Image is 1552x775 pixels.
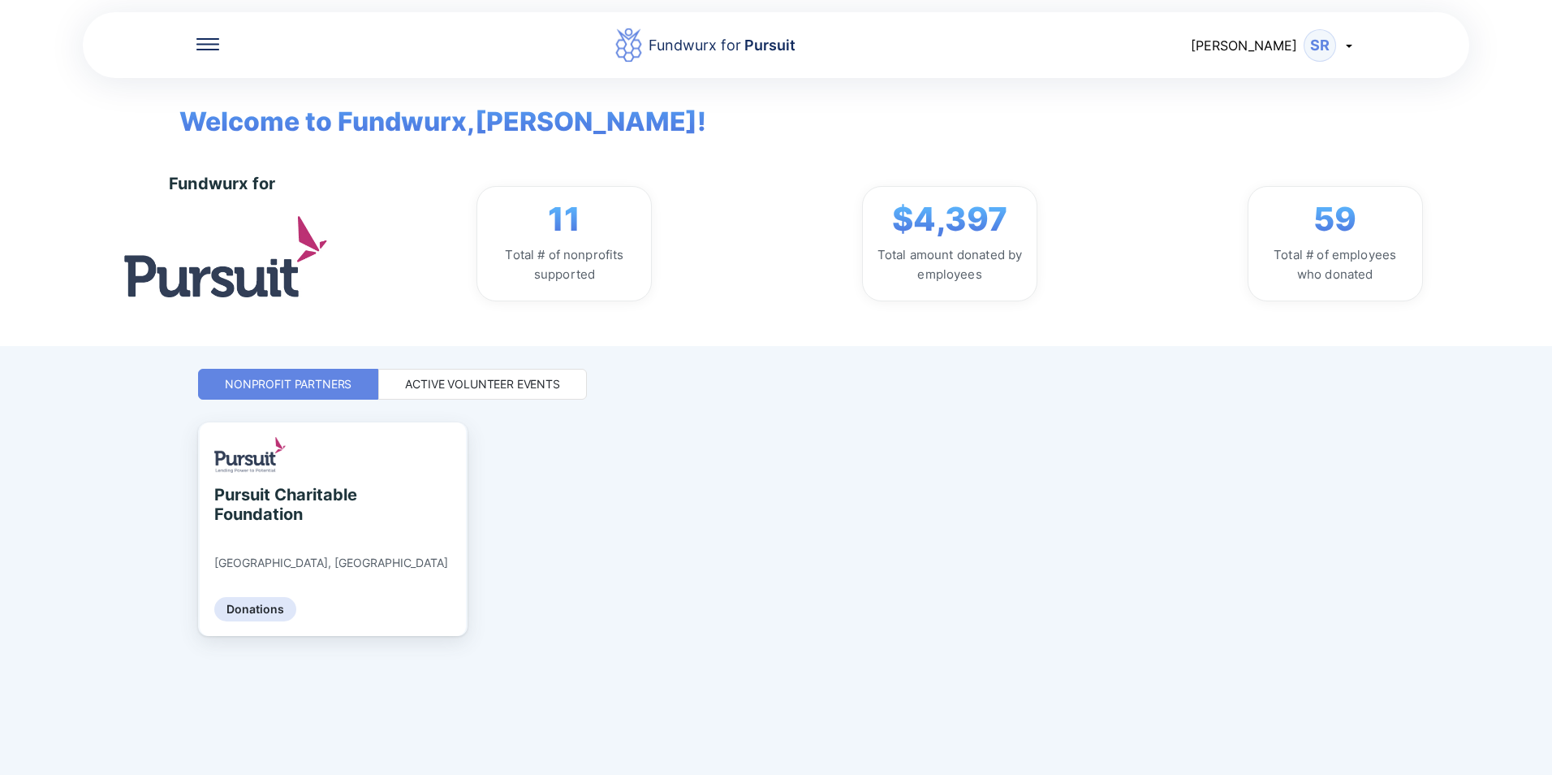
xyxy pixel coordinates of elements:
[155,78,706,141] span: Welcome to Fundwurx, [PERSON_NAME] !
[214,597,296,621] div: Donations
[225,376,351,392] div: Nonprofit Partners
[169,174,275,193] div: Fundwurx for
[490,245,638,284] div: Total # of nonprofits supported
[214,556,448,570] div: [GEOGRAPHIC_DATA], [GEOGRAPHIC_DATA]
[124,216,327,297] img: logo.jpg
[548,200,580,239] span: 11
[1313,200,1356,239] span: 59
[649,34,795,57] div: Fundwurx for
[876,245,1024,284] div: Total amount donated by employees
[405,376,560,392] div: Active Volunteer Events
[892,200,1007,239] span: $4,397
[1191,37,1297,54] span: [PERSON_NAME]
[741,37,795,54] span: Pursuit
[214,485,363,524] div: Pursuit Charitable Foundation
[1261,245,1409,284] div: Total # of employees who donated
[1304,29,1336,62] div: SR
